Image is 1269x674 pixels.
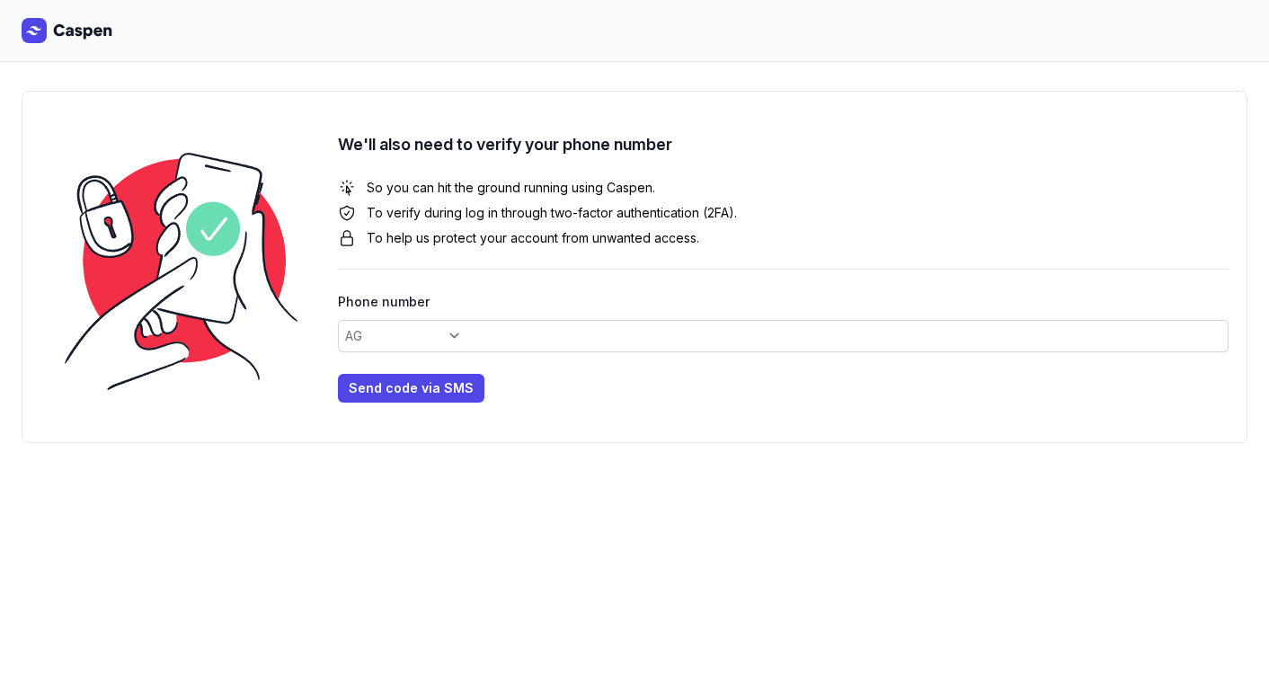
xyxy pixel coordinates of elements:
button: Send code via SMS [338,374,484,403]
div: To verify during log in through two-factor authentication (2FA). [338,204,1229,222]
div: We'll also need to verify your phone number [338,132,1229,157]
div: To help us protect your account from unwanted access. [338,229,1229,247]
div: Phone number [338,291,1229,313]
span: Send code via SMS [349,377,474,399]
img: phone_verification.png [40,110,338,424]
div: So you can hit the ground running using Caspen. [338,179,1229,197]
